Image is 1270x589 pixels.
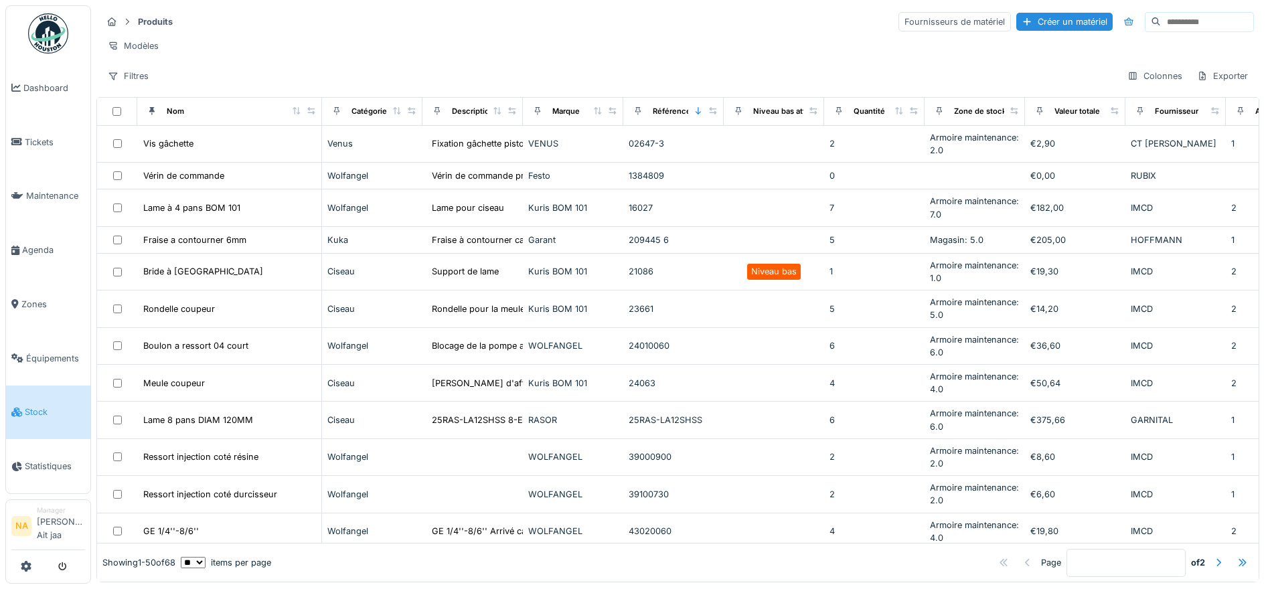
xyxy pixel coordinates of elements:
[25,460,85,473] span: Statistiques
[167,106,184,117] div: Nom
[629,488,718,501] div: 39100730
[829,234,919,246] div: 5
[25,136,85,149] span: Tickets
[629,169,718,182] div: 1384809
[829,303,919,315] div: 5
[327,377,417,390] div: Ciseau
[102,556,175,569] div: Showing 1 - 50 of 68
[629,377,718,390] div: 24063
[143,488,277,501] div: Ressort injection coté durcisseur
[930,196,1019,219] span: Armoire maintenance: 7.0
[1131,415,1173,425] span: GARNITAL
[829,201,919,214] div: 7
[629,234,718,246] div: 209445 6
[528,137,618,150] div: VENUS
[143,525,199,537] div: GE 1/4''-8/6''
[528,201,618,214] div: Kuris BOM 101
[22,244,85,256] span: Agenda
[37,505,85,515] div: Manager
[11,505,85,550] a: NA Manager[PERSON_NAME] Ait jaa
[1041,556,1061,569] div: Page
[528,339,618,352] div: WOLFANGEL
[1030,201,1120,214] div: €182,00
[143,234,246,246] div: Fraise a contourner 6mm
[432,339,560,352] div: Blocage de la pompe a catalyse
[528,525,618,537] div: WOLFANGEL
[629,303,718,315] div: 23661
[854,106,885,117] div: Quantité
[327,525,417,537] div: Wolfangel
[930,446,1019,469] span: Armoire maintenance: 2.0
[629,137,718,150] div: 02647-3
[6,331,90,386] a: Équipements
[1131,304,1153,314] span: IMCD
[629,414,718,426] div: 25RAS-LA12SHSS
[629,339,718,352] div: 24010060
[829,450,919,463] div: 2
[1030,339,1120,352] div: €36,60
[930,133,1019,155] span: Armoire maintenance: 2.0
[528,303,618,315] div: Kuris BOM 101
[1030,377,1120,390] div: €50,64
[1131,341,1153,351] span: IMCD
[327,234,417,246] div: Kuka
[653,106,740,117] div: Référence constructeur
[954,106,1020,117] div: Zone de stockage
[930,483,1019,505] span: Armoire maintenance: 2.0
[102,36,165,56] div: Modèles
[1131,489,1153,499] span: IMCD
[6,61,90,115] a: Dashboard
[829,339,919,352] div: 6
[753,106,825,117] div: Niveau bas atteint ?
[133,15,178,28] strong: Produits
[432,377,593,390] div: [PERSON_NAME] d'affutage sur ciseau
[327,201,417,214] div: Wolfangel
[432,201,504,214] div: Lame pour ciseau
[1131,139,1216,149] span: CT [PERSON_NAME]
[327,488,417,501] div: Wolfangel
[552,106,580,117] div: Marque
[1030,169,1120,182] div: €0,00
[6,386,90,440] a: Stock
[1030,137,1120,150] div: €2,90
[528,377,618,390] div: Kuris BOM 101
[1191,66,1254,86] div: Exporter
[629,525,718,537] div: 43020060
[930,408,1019,431] span: Armoire maintenance: 6.0
[930,260,1019,283] span: Armoire maintenance: 1.0
[528,450,618,463] div: WOLFANGEL
[452,106,494,117] div: Description
[351,106,387,117] div: Catégorie
[1131,235,1182,245] span: HOFFMANN
[829,169,919,182] div: 0
[1121,66,1188,86] div: Colonnes
[930,235,983,245] span: Magasin: 5.0
[11,516,31,536] li: NA
[528,169,618,182] div: Festo
[1131,526,1153,536] span: IMCD
[6,223,90,277] a: Agenda
[1030,303,1120,315] div: €14,20
[629,265,718,278] div: 21086
[327,414,417,426] div: Ciseau
[829,488,919,501] div: 2
[6,277,90,331] a: Zones
[6,115,90,169] a: Tickets
[829,137,919,150] div: 2
[829,377,919,390] div: 4
[23,82,85,94] span: Dashboard
[930,371,1019,394] span: Armoire maintenance: 4.0
[930,520,1019,543] span: Armoire maintenance: 4.0
[143,414,253,426] div: Lame 8 pans DIAM 120MM
[1030,234,1120,246] div: €205,00
[143,377,205,390] div: Meule coupeur
[432,303,525,315] div: Rondelle pour la meule
[528,488,618,501] div: WOLFANGEL
[629,450,718,463] div: 39000900
[25,406,85,418] span: Stock
[930,335,1019,357] span: Armoire maintenance: 6.0
[143,169,224,182] div: Vérin de commande
[432,137,534,150] div: Fixation gâchette pistolet
[528,234,618,246] div: Garant
[327,169,417,182] div: Wolfangel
